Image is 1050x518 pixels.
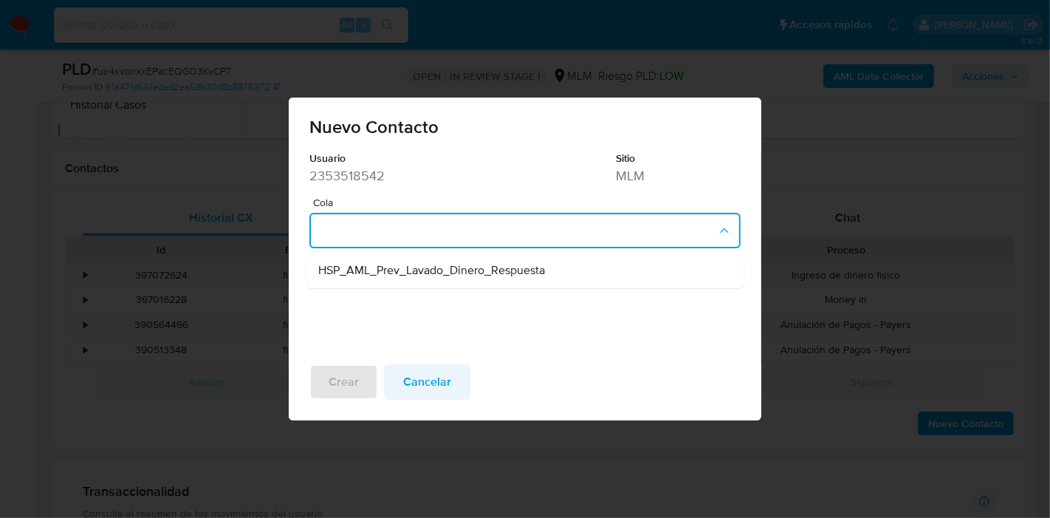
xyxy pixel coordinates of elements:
[313,197,744,208] span: Cola
[616,166,741,185] dd: MLM
[309,166,607,185] dd: 2353518542
[309,151,607,166] dt: Usuario
[616,151,741,166] dt: Sitio
[309,118,741,136] span: Nuevo Contacto
[403,366,451,398] span: Cancelar
[306,253,744,288] ul: Cola
[318,263,545,278] span: HSP_AML_Prev_Lavado_Dinero_Respuesta
[384,364,470,400] button: Cancelar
